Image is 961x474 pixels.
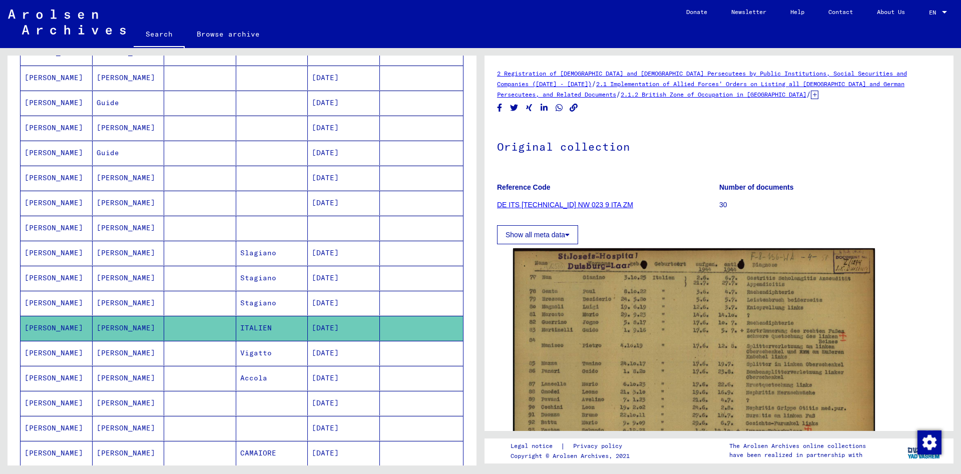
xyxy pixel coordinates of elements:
mat-cell: Guide [93,91,165,115]
mat-cell: [DATE] [308,91,380,115]
button: Share on Xing [524,102,535,114]
span: EN [929,9,940,16]
mat-cell: [DATE] [308,241,380,265]
a: 2.1.2 British Zone of Occupation in [GEOGRAPHIC_DATA] [621,91,806,98]
a: 2.1 Implementation of Allied Forces’ Orders on Listing all [DEMOGRAPHIC_DATA] and German Persecut... [497,80,904,98]
mat-cell: [DATE] [308,291,380,315]
mat-cell: Stagiano [236,266,308,290]
mat-cell: [DATE] [308,66,380,90]
button: Show all meta data [497,225,578,244]
mat-cell: CAMAIORE [236,441,308,465]
mat-cell: [PERSON_NAME] [21,266,93,290]
span: / [616,90,621,99]
p: 30 [719,200,941,210]
mat-cell: [PERSON_NAME] [21,391,93,415]
mat-cell: [PERSON_NAME] [93,166,165,190]
img: Change consent [917,430,941,454]
b: Number of documents [719,183,794,191]
mat-cell: [PERSON_NAME] [93,316,165,340]
mat-cell: Vigatto [236,341,308,365]
p: have been realized in partnership with [729,450,866,459]
button: Copy link [569,102,579,114]
mat-cell: [DATE] [308,441,380,465]
p: Copyright © Arolsen Archives, 2021 [511,451,634,460]
button: Share on Facebook [495,102,505,114]
mat-cell: [PERSON_NAME] [21,241,93,265]
p: The Arolsen Archives online collections [729,441,866,450]
mat-cell: [DATE] [308,191,380,215]
a: Privacy policy [565,441,634,451]
mat-cell: Slagiano [236,241,308,265]
a: Browse archive [185,22,272,46]
mat-cell: Guide [93,141,165,165]
mat-cell: [PERSON_NAME] [21,91,93,115]
mat-cell: [PERSON_NAME] [93,416,165,440]
button: Share on Twitter [509,102,520,114]
mat-cell: [PERSON_NAME] [93,66,165,90]
button: Share on LinkedIn [539,102,550,114]
mat-cell: [DATE] [308,341,380,365]
mat-cell: [PERSON_NAME] [21,316,93,340]
b: Reference Code [497,183,551,191]
mat-cell: [DATE] [308,141,380,165]
mat-cell: [PERSON_NAME] [21,66,93,90]
mat-cell: Stagiano [236,291,308,315]
mat-cell: [PERSON_NAME] [93,391,165,415]
mat-cell: [PERSON_NAME] [21,341,93,365]
mat-cell: [PERSON_NAME] [21,366,93,390]
mat-cell: [PERSON_NAME] [93,291,165,315]
a: Search [134,22,185,48]
mat-cell: [PERSON_NAME] [21,216,93,240]
a: 2 Registration of [DEMOGRAPHIC_DATA] and [DEMOGRAPHIC_DATA] Persecutees by Public Institutions, S... [497,70,907,88]
mat-cell: [PERSON_NAME] [21,291,93,315]
mat-cell: [PERSON_NAME] [93,341,165,365]
mat-cell: [PERSON_NAME] [93,366,165,390]
button: Share on WhatsApp [554,102,565,114]
div: | [511,441,634,451]
mat-cell: [PERSON_NAME] [21,116,93,140]
mat-cell: [DATE] [308,416,380,440]
mat-cell: [PERSON_NAME] [21,166,93,190]
mat-cell: [PERSON_NAME] [21,441,93,465]
mat-cell: [DATE] [308,316,380,340]
mat-cell: [DATE] [308,166,380,190]
a: Legal notice [511,441,561,451]
mat-cell: [PERSON_NAME] [93,191,165,215]
mat-cell: [PERSON_NAME] [93,116,165,140]
mat-cell: ITALIEN [236,316,308,340]
mat-cell: [PERSON_NAME] [21,191,93,215]
mat-cell: [PERSON_NAME] [93,241,165,265]
span: / [806,90,811,99]
span: / [592,79,596,88]
img: yv_logo.png [905,438,943,463]
mat-cell: [DATE] [308,391,380,415]
mat-cell: [PERSON_NAME] [93,441,165,465]
mat-cell: [DATE] [308,366,380,390]
a: DE ITS [TECHNICAL_ID] NW 023 9 ITA ZM [497,201,633,209]
mat-cell: [PERSON_NAME] [21,141,93,165]
mat-cell: [PERSON_NAME] [93,266,165,290]
mat-cell: [DATE] [308,266,380,290]
mat-cell: [PERSON_NAME] [21,416,93,440]
mat-cell: [DATE] [308,116,380,140]
mat-cell: Accola [236,366,308,390]
mat-cell: [PERSON_NAME] [93,216,165,240]
img: Arolsen_neg.svg [8,10,126,35]
h1: Original collection [497,124,941,168]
